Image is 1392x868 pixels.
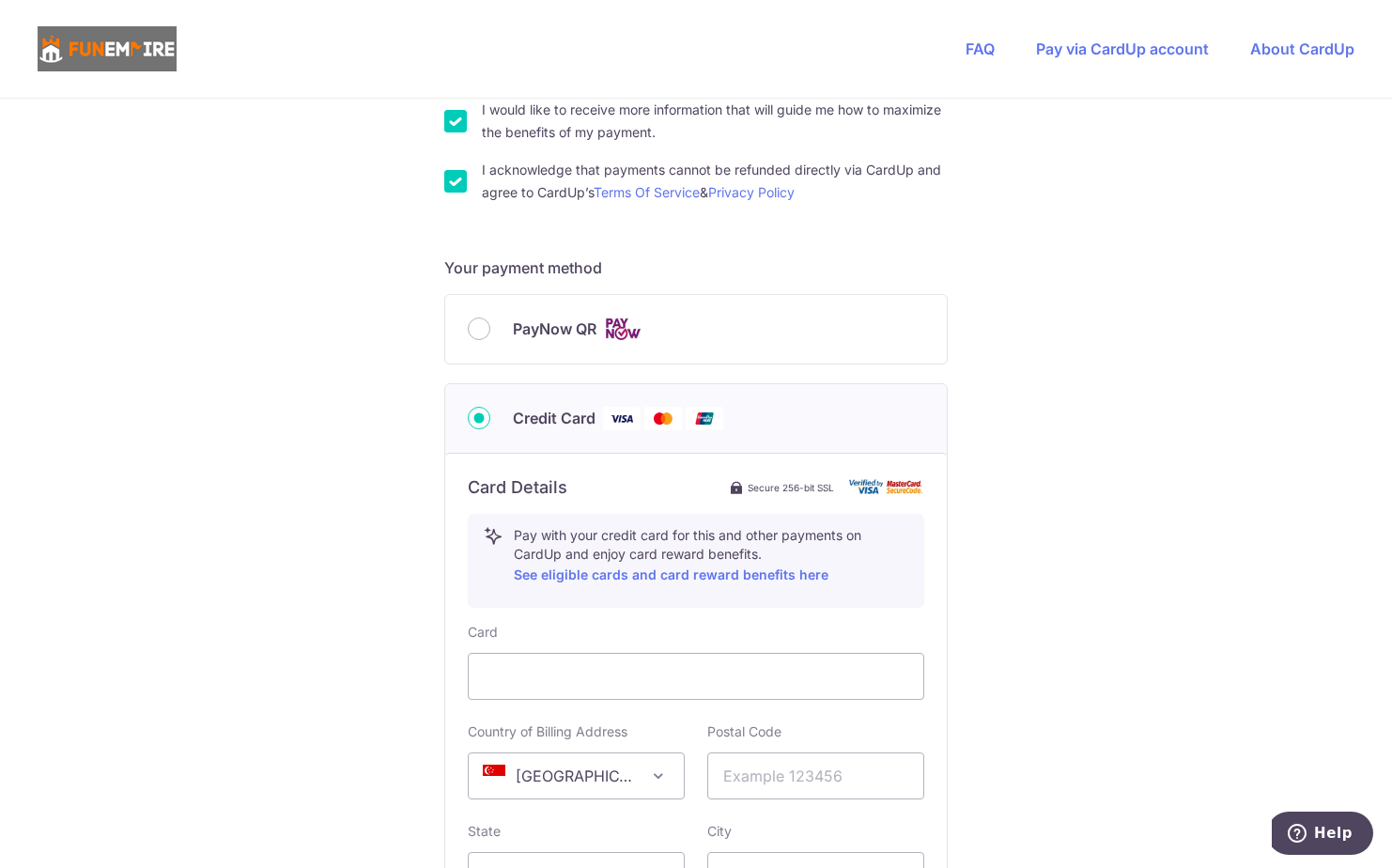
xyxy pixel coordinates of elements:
[708,184,795,200] a: Privacy Policy
[603,407,641,430] img: Visa
[1036,39,1209,58] a: Pay via CardUp account
[707,752,924,799] input: Example 123456
[482,159,948,204] label: I acknowledge that payments cannot be refunded directly via CardUp and agree to CardUp’s &
[849,479,924,495] img: card secure
[484,665,908,688] iframe: Secure card payment input frame
[513,407,595,429] span: Credit Card
[468,722,627,741] label: Country of Billing Address
[444,256,948,279] h5: Your payment method
[514,566,828,582] a: See eligible cards and card reward benefits here
[707,822,732,841] label: City
[468,822,501,841] label: State
[1272,812,1373,859] iframe: Opens a widget where you can find more information
[513,318,596,340] span: PayNow QR
[468,476,567,499] h6: Card Details
[966,39,995,58] a: FAQ
[594,184,700,200] a: Terms Of Service
[468,407,924,430] div: Credit Card Visa Mastercard Union Pay
[644,407,682,430] img: Mastercard
[468,623,498,642] label: Card
[468,318,924,341] div: PayNow QR Cards logo
[604,318,642,341] img: Cards logo
[748,480,834,495] span: Secure 256-bit SSL
[686,407,723,430] img: Union Pay
[468,752,685,799] span: Singapore
[469,753,684,798] span: Singapore
[1250,39,1354,58] a: About CardUp
[482,99,948,144] label: I would like to receive more information that will guide me how to maximize the benefits of my pa...
[707,722,781,741] label: Postal Code
[514,526,908,586] p: Pay with your credit card for this and other payments on CardUp and enjoy card reward benefits.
